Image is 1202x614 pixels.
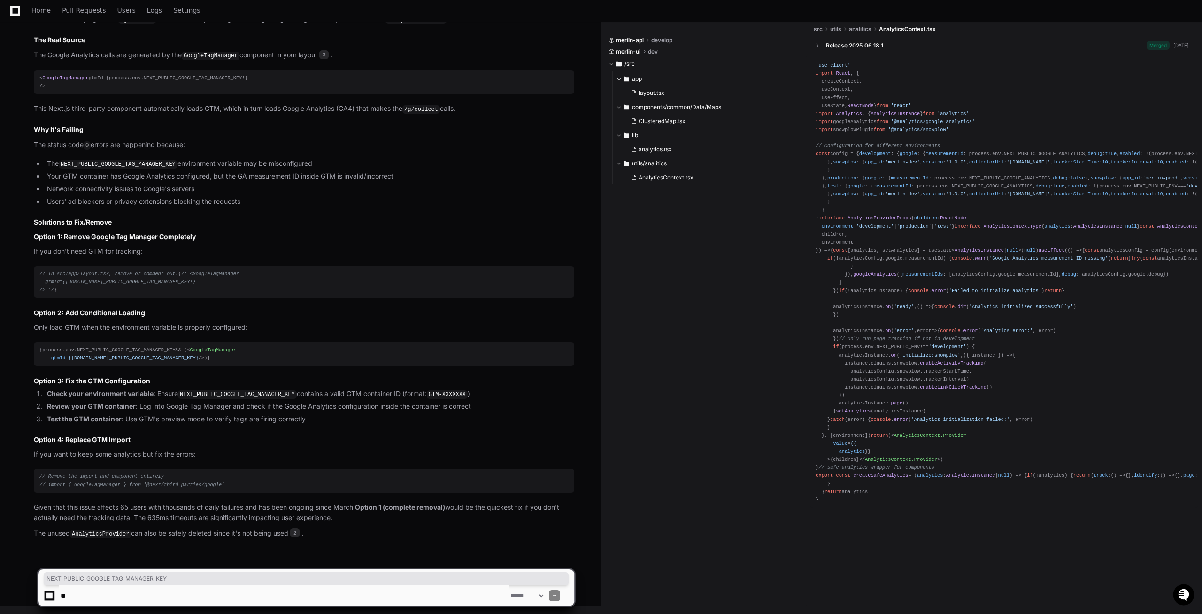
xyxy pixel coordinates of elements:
[940,328,960,334] span: console
[34,232,574,241] h3: Option 1: Remove Google Tag Manager Completely
[839,288,845,293] span: if
[9,38,171,53] div: Welcome
[984,223,1041,229] span: AnalyticsContextType
[969,303,1073,309] span: 'Analytics initialized successfully'
[34,50,574,61] p: The Google Analytics calls are generated by the component in your layout :
[917,303,932,309] span: () =>
[632,160,667,167] span: utils/analitics
[816,432,966,462] span: {children}
[814,25,823,33] span: src
[1119,151,1140,156] span: enabled
[1172,583,1197,608] iframe: Open customer support
[1160,473,1175,478] span: () =>
[992,151,1001,156] span: env
[65,347,74,353] span: env
[946,159,966,164] span: '1.0.0'
[66,98,114,106] a: Powered byPylon
[830,416,845,422] span: catch
[859,151,891,156] span: development
[897,223,932,229] span: 'production'
[885,303,891,309] span: on
[966,352,1001,358] span: { instance }
[624,101,629,113] svg: Directory
[897,368,920,373] span: snowplow
[816,110,833,116] span: import
[1024,248,1036,253] span: null
[117,8,136,13] span: Users
[402,105,440,114] code: /g/collect
[975,256,986,261] span: warn
[290,528,300,537] span: 2
[616,48,640,55] span: merlin-ui
[93,99,114,106] span: Pylon
[920,360,984,365] span: enableActivityTracking
[900,151,917,156] span: google
[963,328,978,334] span: error
[1128,272,1146,277] span: google
[1140,223,1154,229] span: const
[1111,191,1154,197] span: trackerInterval
[879,25,936,33] span: AnalyticsContext.tsx
[923,368,969,373] span: trackerStartTime
[865,175,882,180] span: google
[59,160,177,169] code: NEXT_PUBLIC_GOOGLE_TAG_MANAGER_KEY
[969,159,1004,164] span: collectorUrl
[920,384,986,390] span: enableLinkClickTracking
[816,119,833,124] span: import
[44,389,574,400] li: : Ensure contains a valid GTM container ID (format: )
[39,474,164,479] span: // Remove the import and component entirely
[44,171,574,182] li: Your GTM container has Google Analytics configured, but the GA measurement ID inside GTM is inval...
[144,75,242,81] span: NEXT_PUBLIC_GOOGLE_TAG_MANAGER_KEY
[853,473,908,478] span: createSafeAnalytics
[624,130,629,141] svg: Directory
[609,56,799,71] button: /src
[1111,159,1154,164] span: trackerInterval
[894,384,917,390] span: snowplow
[957,303,966,309] span: dir
[894,303,914,309] span: 'ready'
[885,256,902,261] span: google
[940,215,966,221] span: ReactNode
[639,174,693,181] span: AnalyticsContext.tsx
[1183,473,1195,478] span: page
[31,8,51,13] span: Home
[816,432,966,462] span: < = }} >
[859,457,940,462] span: </ >
[949,288,1041,293] span: 'Failed to initialize analytics'
[34,103,574,115] p: This Next.js third-party component automatically loads GTM, which in turn loads Google Analytics ...
[816,473,833,478] span: export
[1018,272,1056,277] span: measurementId
[836,473,850,478] span: const
[888,127,948,132] span: '@analytics/snowplow'
[632,103,721,111] span: components/common/Data/Maps
[32,79,119,87] div: We're available if you need us!
[1053,175,1068,180] span: debug
[1166,191,1186,197] span: enabled
[616,128,799,143] button: lib
[911,416,1009,422] span: 'Analytics initialization failed:'
[47,415,122,423] strong: Test the GTM container
[836,70,850,76] span: React
[632,75,642,83] span: app
[1007,159,1050,164] span: '[DOMAIN_NAME]'
[77,347,175,353] span: NEXT_PUBLIC_GOOGLE_TAG_MANAGER_KEY
[1039,248,1064,253] span: useEffect
[923,376,966,382] span: trackerInterval
[827,256,833,261] span: if
[923,110,934,116] span: from
[871,432,888,438] span: return
[47,389,154,397] strong: Check your environment variable
[989,256,1108,261] span: 'Google Analytics measurement ID missing'
[39,74,569,90] div: < gtmId={process. . !} />
[624,60,635,68] span: /src
[923,191,943,197] span: version
[1073,223,1123,229] span: AnalyticsInstance
[62,8,106,13] span: Pull Requests
[998,272,1015,277] span: google
[874,127,886,132] span: from
[84,141,91,150] code: 0
[917,328,937,334] span: =>
[885,328,891,334] span: on
[46,575,566,583] span: NEXT_PUBLIC_GOOGLE_TAG_MANAGER_KEY
[173,8,200,13] span: Settings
